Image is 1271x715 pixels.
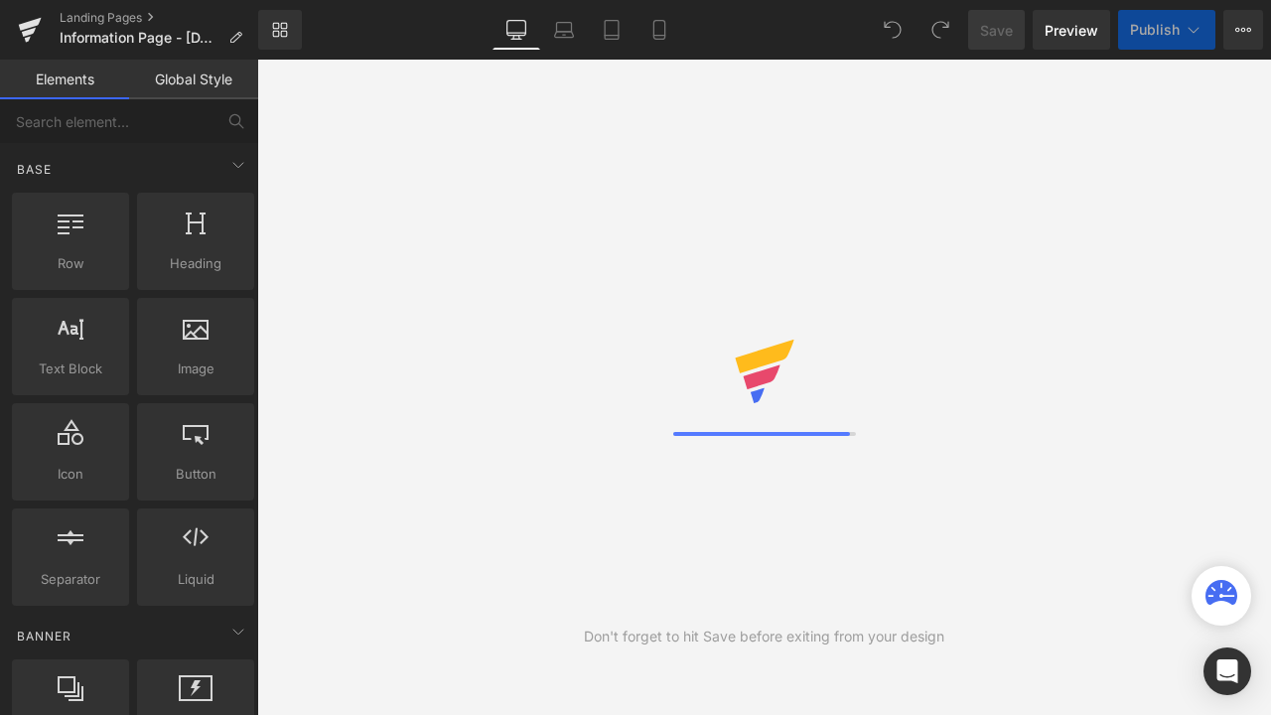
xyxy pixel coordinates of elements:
[873,10,913,50] button: Undo
[1045,20,1098,41] span: Preview
[18,464,123,485] span: Icon
[1223,10,1263,50] button: More
[588,10,635,50] a: Tablet
[15,160,54,179] span: Base
[60,30,220,46] span: Information Page - [DATE] 13:16:05
[143,358,248,379] span: Image
[18,253,123,274] span: Row
[258,10,302,50] a: New Library
[1033,10,1110,50] a: Preview
[143,253,248,274] span: Heading
[980,20,1013,41] span: Save
[18,358,123,379] span: Text Block
[15,627,73,645] span: Banner
[920,10,960,50] button: Redo
[1130,22,1180,38] span: Publish
[584,626,944,647] div: Don't forget to hit Save before exiting from your design
[143,569,248,590] span: Liquid
[18,569,123,590] span: Separator
[1203,647,1251,695] div: Open Intercom Messenger
[493,10,540,50] a: Desktop
[540,10,588,50] a: Laptop
[143,464,248,485] span: Button
[1118,10,1215,50] button: Publish
[635,10,683,50] a: Mobile
[60,10,258,26] a: Landing Pages
[129,60,258,99] a: Global Style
